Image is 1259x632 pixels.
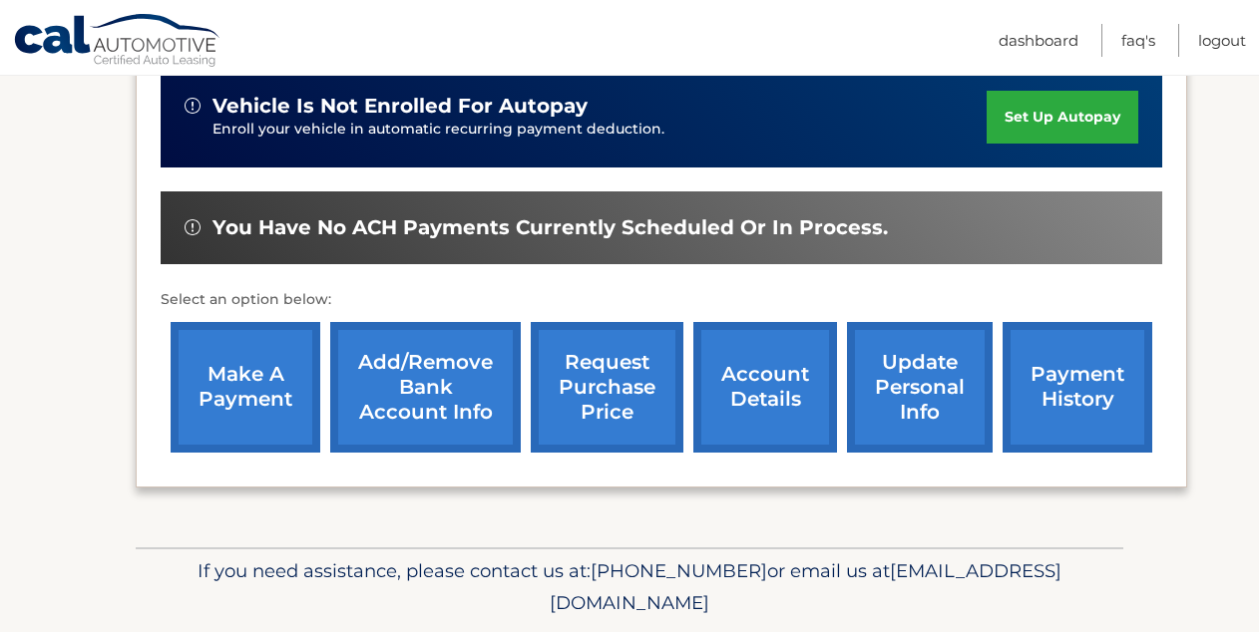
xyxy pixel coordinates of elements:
[591,559,767,582] span: [PHONE_NUMBER]
[171,322,320,453] a: make a payment
[212,119,987,141] p: Enroll your vehicle in automatic recurring payment deduction.
[149,555,1110,619] p: If you need assistance, please contact us at: or email us at
[1198,24,1246,57] a: Logout
[161,288,1162,312] p: Select an option below:
[330,322,521,453] a: Add/Remove bank account info
[531,322,683,453] a: request purchase price
[847,322,993,453] a: update personal info
[212,94,588,119] span: vehicle is not enrolled for autopay
[693,322,837,453] a: account details
[999,24,1078,57] a: Dashboard
[1003,322,1152,453] a: payment history
[987,91,1138,144] a: set up autopay
[13,13,222,71] a: Cal Automotive
[185,98,201,114] img: alert-white.svg
[1121,24,1155,57] a: FAQ's
[185,219,201,235] img: alert-white.svg
[212,215,888,240] span: You have no ACH payments currently scheduled or in process.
